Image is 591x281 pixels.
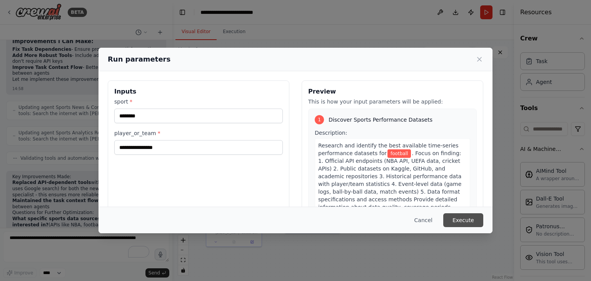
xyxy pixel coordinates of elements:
[318,150,461,218] span: . Focus on finding: 1. Official API endpoints (NBA API, UEFA data, cricket APIs) 2. Public datase...
[114,98,283,105] label: sport
[308,98,477,105] p: This is how your input parameters will be applied:
[408,213,439,227] button: Cancel
[315,130,347,136] span: Description:
[108,54,170,65] h2: Run parameters
[315,115,324,124] div: 1
[387,149,411,158] span: Variable: sport
[114,129,283,137] label: player_or_team
[308,87,477,96] h3: Preview
[443,213,483,227] button: Execute
[114,87,283,96] h3: Inputs
[318,142,458,156] span: Research and identify the best available time-series performance datasets for
[329,116,432,124] span: Discover Sports Performance Datasets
